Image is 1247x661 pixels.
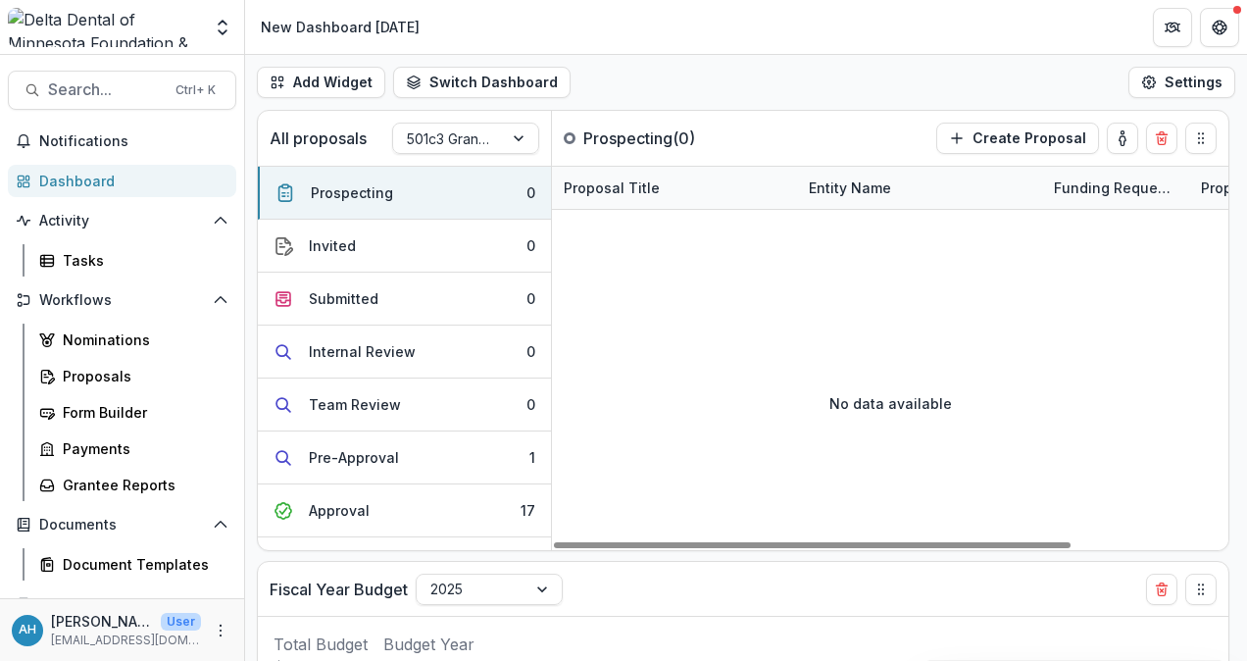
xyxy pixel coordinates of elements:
[39,171,221,191] div: Dashboard
[936,123,1099,154] button: Create Proposal
[526,341,535,362] div: 0
[8,8,201,47] img: Delta Dental of Minnesota Foundation & Community Giving logo
[311,182,393,203] div: Prospecting
[63,366,221,386] div: Proposals
[161,613,201,631] p: User
[63,402,221,423] div: Form Builder
[1185,123,1217,154] button: Drag
[270,578,408,601] p: Fiscal Year Budget
[8,71,236,110] button: Search...
[274,633,368,656] p: Total Budget
[31,396,236,429] a: Form Builder
[526,394,535,415] div: 0
[270,127,367,150] p: All proposals
[258,326,551,379] button: Internal Review0
[258,273,551,326] button: Submitted0
[172,79,220,101] div: Ctrl + K
[63,475,221,495] div: Grantee Reports
[1042,167,1189,209] div: Funding Requested
[552,167,797,209] div: Proposal Title
[1128,67,1235,98] button: Settings
[258,167,551,220] button: Prospecting0
[529,447,535,468] div: 1
[309,288,378,309] div: Submitted
[19,624,36,636] div: Annessa Hicks
[39,133,228,150] span: Notifications
[526,235,535,256] div: 0
[63,438,221,459] div: Payments
[309,500,370,521] div: Approval
[829,393,952,414] p: No data available
[1146,123,1177,154] button: Delete card
[63,554,221,575] div: Document Templates
[39,213,205,229] span: Activity
[39,517,205,534] span: Documents
[261,17,420,37] div: New Dashboard [DATE]
[31,360,236,392] a: Proposals
[309,394,401,415] div: Team Review
[31,548,236,581] a: Document Templates
[1153,8,1192,47] button: Partners
[8,588,236,620] button: Open Contacts
[526,288,535,309] div: 0
[63,330,221,350] div: Nominations
[8,165,236,197] a: Dashboard
[31,244,236,277] a: Tasks
[48,80,164,99] span: Search...
[383,633,474,656] p: Budget Year
[309,341,416,362] div: Internal Review
[1200,8,1239,47] button: Get Help
[8,126,236,157] button: Notifications
[31,324,236,356] a: Nominations
[257,67,385,98] button: Add Widget
[526,182,535,203] div: 0
[521,500,535,521] div: 17
[309,235,356,256] div: Invited
[209,8,236,47] button: Open entity switcher
[39,596,205,613] span: Contacts
[39,292,205,309] span: Workflows
[583,127,730,150] p: Prospecting ( 0 )
[393,67,571,98] button: Switch Dashboard
[51,632,201,649] p: [EMAIL_ADDRESS][DOMAIN_NAME]
[552,178,672,198] div: Proposal Title
[8,205,236,236] button: Open Activity
[258,379,551,432] button: Team Review0
[797,167,1042,209] div: Entity Name
[258,484,551,537] button: Approval17
[8,509,236,540] button: Open Documents
[258,220,551,273] button: Invited0
[1146,574,1177,605] button: Delete card
[797,178,903,198] div: Entity Name
[1107,123,1138,154] button: toggle-assigned-to-me
[209,619,232,642] button: More
[8,284,236,316] button: Open Workflows
[253,13,427,41] nav: breadcrumb
[1185,574,1217,605] button: Drag
[63,250,221,271] div: Tasks
[31,469,236,501] a: Grantee Reports
[258,432,551,484] button: Pre-Approval1
[51,611,153,632] p: [PERSON_NAME]
[1042,178,1189,198] div: Funding Requested
[31,432,236,465] a: Payments
[309,447,399,468] div: Pre-Approval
